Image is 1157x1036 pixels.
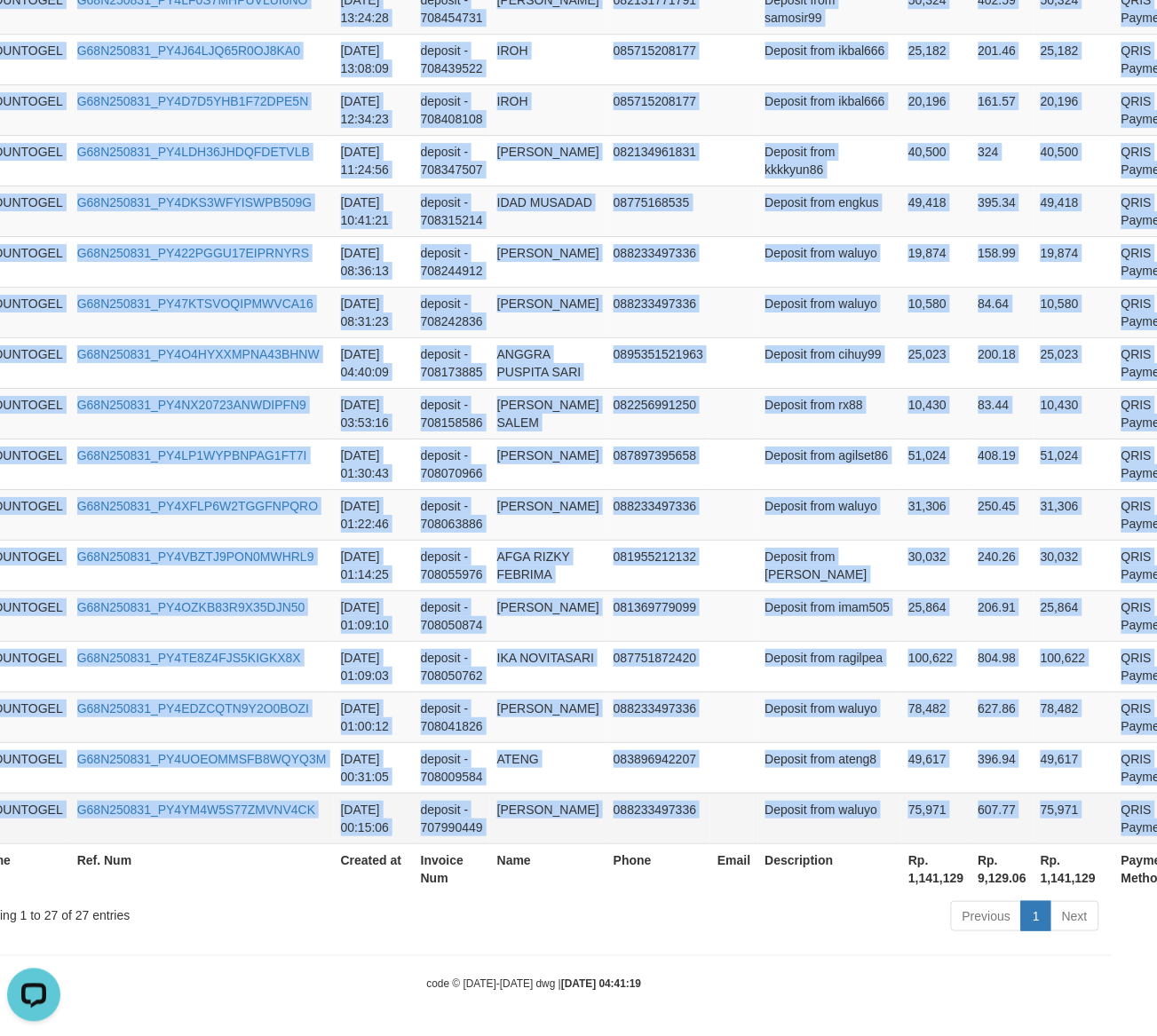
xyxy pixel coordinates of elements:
[77,398,306,412] a: G68N250831_PY4NX20723ANWDIPFN9
[490,84,606,135] td: IROH
[490,742,606,793] td: ATENG
[606,287,710,337] td: 088233497336
[606,186,710,236] td: 08775168535
[971,742,1034,793] td: 396.94
[1034,540,1114,590] td: 30,032
[414,84,490,135] td: deposit - 708408108
[758,692,902,742] td: Deposit from waluyo
[77,145,310,159] a: G68N250831_PY4LDH36JHDQFDETVLB
[606,540,710,590] td: 081955212132
[490,34,606,84] td: IROH
[414,236,490,287] td: deposit - 708244912
[77,43,300,58] a: G68N250831_PY4J64LJQ65R0OJ8KA0
[901,388,971,439] td: 10,430
[971,590,1034,641] td: 206.91
[758,540,902,590] td: Deposit from [PERSON_NAME]
[1034,135,1114,186] td: 40,500
[901,337,971,388] td: 25,023
[901,641,971,692] td: 100,622
[414,692,490,742] td: deposit - 708041826
[710,843,757,894] th: Email
[414,742,490,793] td: deposit - 708009584
[490,793,606,843] td: [PERSON_NAME]
[427,977,642,990] small: code © [DATE]-[DATE] dwg |
[901,793,971,843] td: 75,971
[901,540,971,590] td: 30,032
[334,287,414,337] td: [DATE] 08:31:23
[901,742,971,793] td: 49,617
[901,186,971,236] td: 49,418
[971,641,1034,692] td: 804.98
[334,843,414,894] th: Created at
[334,337,414,388] td: [DATE] 04:40:09
[758,388,902,439] td: Deposit from rx88
[490,590,606,641] td: [PERSON_NAME]
[77,297,313,311] a: G68N250831_PY47KTSVOQIPMWVCA16
[971,793,1034,843] td: 607.77
[1034,186,1114,236] td: 49,418
[490,843,606,894] th: Name
[1021,901,1051,931] a: 1
[77,600,305,614] a: G68N250831_PY4OZKB83R9X35DJN50
[334,793,414,843] td: [DATE] 00:15:06
[1034,843,1114,894] th: Rp. 1,141,129
[1034,84,1114,135] td: 20,196
[971,287,1034,337] td: 84.64
[971,34,1034,84] td: 201.46
[7,7,60,60] button: Open LiveChat chat widget
[334,590,414,641] td: [DATE] 01:09:10
[1034,337,1114,388] td: 25,023
[490,287,606,337] td: [PERSON_NAME]
[334,742,414,793] td: [DATE] 00:31:05
[971,388,1034,439] td: 83.44
[490,135,606,186] td: [PERSON_NAME]
[758,793,902,843] td: Deposit from waluyo
[490,540,606,590] td: AFGA RIZKY FEBRIMA
[901,84,971,135] td: 20,196
[901,590,971,641] td: 25,864
[971,439,1034,489] td: 408.19
[606,692,710,742] td: 088233497336
[606,843,710,894] th: Phone
[77,195,313,210] a: G68N250831_PY4DKS3WFYISWPB509G
[1034,641,1114,692] td: 100,622
[758,641,902,692] td: Deposit from ragilpea
[77,701,309,716] a: G68N250831_PY4EDZCQTN9Y2O0BOZI
[490,236,606,287] td: [PERSON_NAME]
[334,439,414,489] td: [DATE] 01:30:43
[971,489,1034,540] td: 250.45
[77,651,301,665] a: G68N250831_PY4TE8Z4FJS5KIGKX8X
[1034,590,1114,641] td: 25,864
[606,590,710,641] td: 081369779099
[1034,489,1114,540] td: 31,306
[758,34,902,84] td: Deposit from ikbal666
[971,540,1034,590] td: 240.26
[1050,901,1099,931] a: Next
[490,489,606,540] td: [PERSON_NAME]
[414,337,490,388] td: deposit - 708173885
[77,94,309,108] a: G68N250831_PY4D7D5YHB1F72DPE5N
[758,135,902,186] td: Deposit from kkkkyun86
[1034,439,1114,489] td: 51,024
[70,843,334,894] th: Ref. Num
[334,186,414,236] td: [DATE] 10:41:21
[1034,287,1114,337] td: 10,580
[334,84,414,135] td: [DATE] 12:34:23
[1034,236,1114,287] td: 19,874
[334,388,414,439] td: [DATE] 03:53:16
[758,84,902,135] td: Deposit from ikbal666
[77,803,315,817] a: G68N250831_PY4YM4W5S77ZMVNV4CK
[1034,34,1114,84] td: 25,182
[77,550,314,564] a: G68N250831_PY4VBZTJ9PON0MWHRL9
[334,540,414,590] td: [DATE] 01:14:25
[490,641,606,692] td: IKA NOVITASARI
[334,34,414,84] td: [DATE] 13:08:09
[971,692,1034,742] td: 627.86
[971,843,1034,894] th: Rp. 9,129.06
[414,287,490,337] td: deposit - 708242836
[414,388,490,439] td: deposit - 708158586
[414,641,490,692] td: deposit - 708050762
[901,135,971,186] td: 40,500
[758,287,902,337] td: Deposit from waluyo
[77,246,309,260] a: G68N250831_PY422PGGU17EIPRNYRS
